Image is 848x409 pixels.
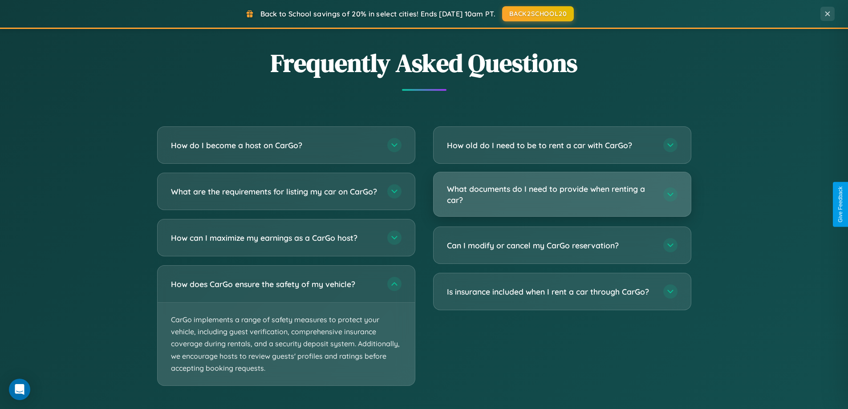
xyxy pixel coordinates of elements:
h3: How does CarGo ensure the safety of my vehicle? [171,279,378,290]
div: Open Intercom Messenger [9,379,30,400]
h3: How can I maximize my earnings as a CarGo host? [171,232,378,243]
div: Give Feedback [837,186,844,223]
button: BACK2SCHOOL20 [502,6,574,21]
h3: Is insurance included when I rent a car through CarGo? [447,286,654,297]
h3: What are the requirements for listing my car on CarGo? [171,186,378,197]
h2: Frequently Asked Questions [157,46,691,80]
span: Back to School savings of 20% in select cities! Ends [DATE] 10am PT. [260,9,495,18]
h3: How old do I need to be to rent a car with CarGo? [447,140,654,151]
h3: How do I become a host on CarGo? [171,140,378,151]
h3: What documents do I need to provide when renting a car? [447,183,654,205]
h3: Can I modify or cancel my CarGo reservation? [447,240,654,251]
p: CarGo implements a range of safety measures to protect your vehicle, including guest verification... [158,303,415,385]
